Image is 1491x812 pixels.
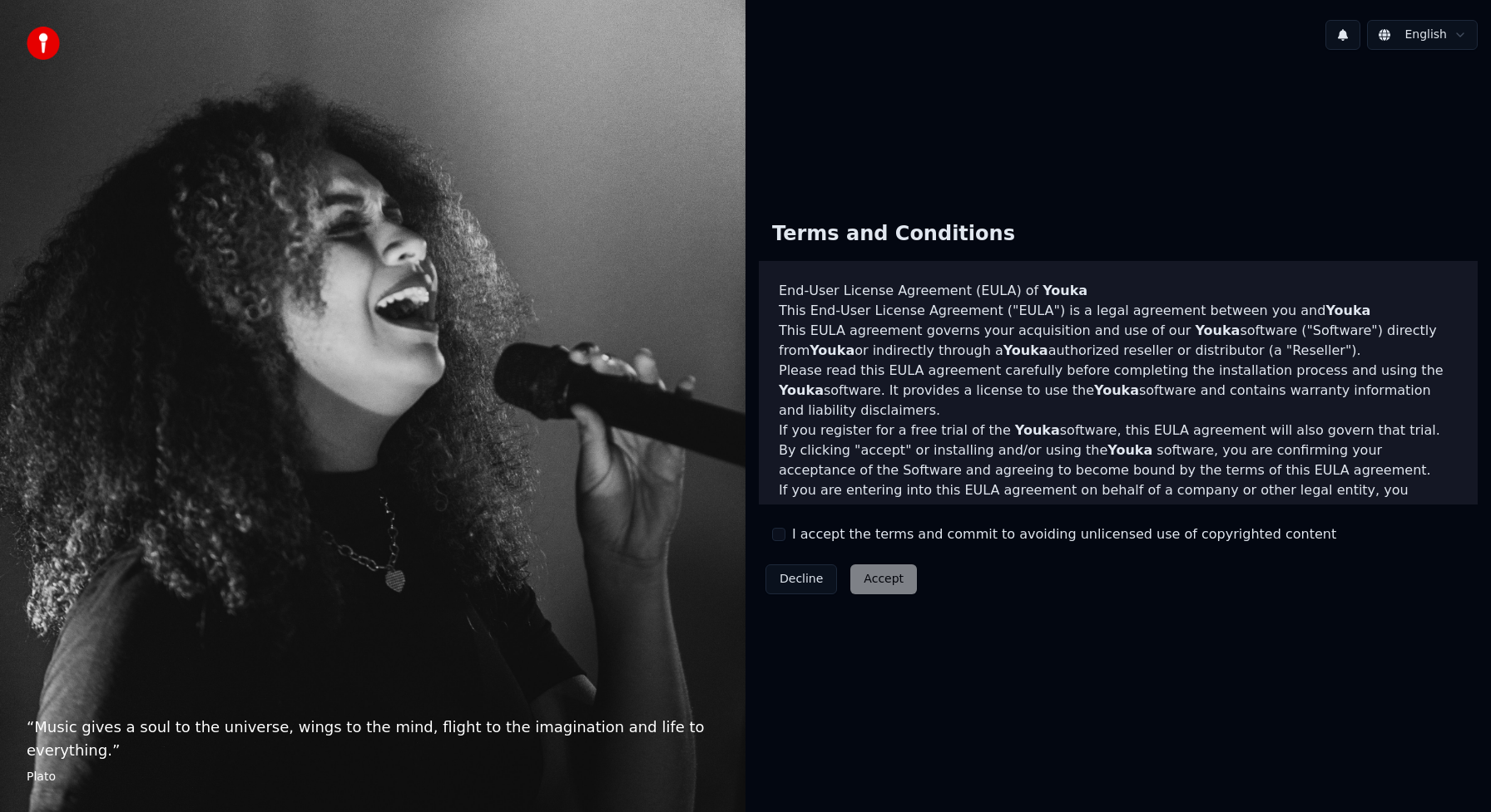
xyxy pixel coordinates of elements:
[1003,342,1048,358] span: Youka
[792,524,1336,544] label: I accept the terms and commit to avoiding unlicensed use of copyrighted content
[1195,322,1240,338] span: Youka
[779,361,1458,421] p: Please read this EULA agreement carefully before completing the installation process and using th...
[779,382,824,398] span: Youka
[779,421,1458,480] p: If you register for a free trial of the software, this EULA agreement will also govern that trial...
[1043,283,1087,298] span: Youka
[779,301,1458,321] p: This End-User License Agreement ("EULA") is a legal agreement between you and
[779,480,1458,580] p: If you are entering into this EULA agreement on behalf of a company or other legal entity, you re...
[27,769,719,785] footer: Plato
[1107,442,1152,458] span: Youka
[779,321,1458,361] p: This EULA agreement governs your acquisition and use of our software ("Software") directly from o...
[810,342,854,358] span: Youka
[27,27,60,60] img: youka
[779,281,1458,301] h3: End-User License Agreement (EULA) of
[1094,382,1139,398] span: Youka
[27,716,719,762] p: “ Music gives a soul to the universe, wings to the mind, flight to the imagination and life to ev...
[1325,303,1370,318] span: Youka
[1015,422,1060,438] span: Youka
[759,208,1028,261] div: Terms and Conditions
[765,564,837,594] button: Decline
